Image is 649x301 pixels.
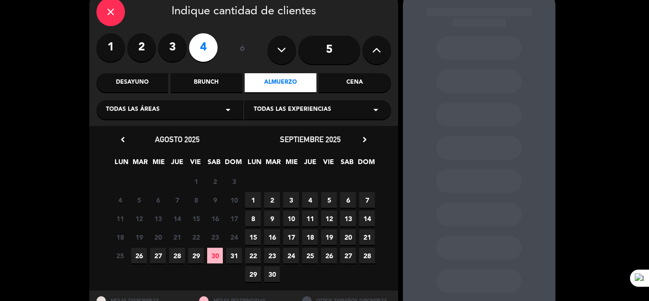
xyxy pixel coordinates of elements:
[321,248,337,263] span: 26
[360,135,370,145] i: chevron_right
[247,156,262,172] span: LUN
[283,211,299,226] span: 10
[150,229,166,245] span: 20
[245,229,261,245] span: 15
[106,105,160,115] span: Todas las áreas
[150,211,166,226] span: 13
[340,211,356,226] span: 13
[370,104,382,116] i: arrow_drop_down
[112,211,128,226] span: 11
[264,266,280,282] span: 30
[226,174,242,189] span: 3
[207,248,223,263] span: 30
[155,135,200,144] span: agosto 2025
[206,156,222,172] span: SAB
[222,104,234,116] i: arrow_drop_down
[189,33,218,62] label: 4
[359,248,375,263] span: 28
[302,248,318,263] span: 25
[226,211,242,226] span: 17
[265,156,281,172] span: MAR
[207,174,223,189] span: 2
[264,229,280,245] span: 16
[245,248,261,263] span: 22
[321,192,337,208] span: 5
[96,33,125,62] label: 1
[188,248,204,263] span: 29
[225,156,240,172] span: DOM
[131,248,147,263] span: 26
[188,156,203,172] span: VIE
[254,105,331,115] span: Todas las experiencias
[226,192,242,208] span: 10
[283,229,299,245] span: 17
[131,229,147,245] span: 19
[264,211,280,226] span: 9
[207,192,223,208] span: 9
[321,211,337,226] span: 12
[340,248,356,263] span: 27
[150,192,166,208] span: 6
[169,211,185,226] span: 14
[150,248,166,263] span: 27
[171,73,242,92] div: Brunch
[131,211,147,226] span: 12
[151,156,166,172] span: MIE
[158,33,187,62] label: 3
[226,248,242,263] span: 31
[264,248,280,263] span: 23
[358,156,373,172] span: DOM
[245,192,261,208] span: 1
[245,266,261,282] span: 29
[340,229,356,245] span: 20
[188,211,204,226] span: 15
[169,192,185,208] span: 7
[207,211,223,226] span: 16
[132,156,148,172] span: MAR
[169,229,185,245] span: 21
[245,73,316,92] div: Almuerzo
[283,248,299,263] span: 24
[284,156,299,172] span: MIE
[169,156,185,172] span: JUE
[302,211,318,226] span: 11
[112,192,128,208] span: 4
[302,156,318,172] span: JUE
[359,229,375,245] span: 21
[227,33,258,67] div: ó
[118,135,128,145] i: chevron_left
[131,192,147,208] span: 5
[319,73,391,92] div: Cena
[112,248,128,263] span: 25
[359,211,375,226] span: 14
[280,135,341,144] span: septiembre 2025
[188,192,204,208] span: 8
[245,211,261,226] span: 8
[283,192,299,208] span: 3
[359,192,375,208] span: 7
[321,229,337,245] span: 19
[302,192,318,208] span: 4
[105,6,116,18] i: close
[264,192,280,208] span: 2
[207,229,223,245] span: 23
[302,229,318,245] span: 18
[127,33,156,62] label: 2
[96,73,168,92] div: Desayuno
[188,174,204,189] span: 1
[340,192,356,208] span: 6
[169,248,185,263] span: 28
[188,229,204,245] span: 22
[339,156,355,172] span: SAB
[226,229,242,245] span: 24
[112,229,128,245] span: 18
[321,156,336,172] span: VIE
[114,156,129,172] span: LUN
